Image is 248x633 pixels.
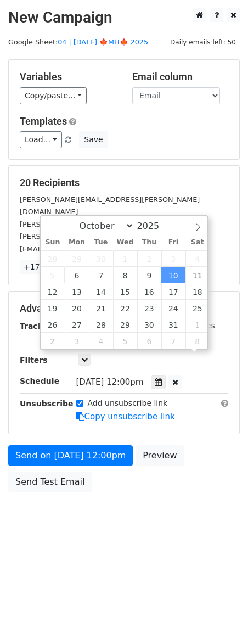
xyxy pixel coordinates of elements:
[132,71,228,83] h5: Email column
[8,472,92,492] a: Send Test Email
[161,267,185,283] span: October 10, 2025
[137,250,161,267] span: October 2, 2025
[65,316,89,333] span: October 27, 2025
[113,283,137,300] span: October 15, 2025
[185,333,210,349] span: November 8, 2025
[137,267,161,283] span: October 9, 2025
[88,397,168,409] label: Add unsubscribe link
[161,300,185,316] span: October 24, 2025
[161,316,185,333] span: October 31, 2025
[137,333,161,349] span: November 6, 2025
[8,38,148,46] small: Google Sheet:
[20,115,67,127] a: Templates
[185,300,210,316] span: October 25, 2025
[20,71,116,83] h5: Variables
[20,87,87,104] a: Copy/paste...
[41,283,65,300] span: October 12, 2025
[113,239,137,246] span: Wed
[65,283,89,300] span: October 13, 2025
[136,445,184,466] a: Preview
[20,260,66,274] a: +17 more
[113,300,137,316] span: October 22, 2025
[161,333,185,349] span: November 7, 2025
[20,220,200,241] small: [PERSON_NAME][EMAIL_ADDRESS][PERSON_NAME][PERSON_NAME][DOMAIN_NAME]
[137,239,161,246] span: Thu
[137,283,161,300] span: October 16, 2025
[137,316,161,333] span: October 30, 2025
[89,283,113,300] span: October 14, 2025
[172,320,215,332] label: UTM Codes
[185,250,210,267] span: October 4, 2025
[41,300,65,316] span: October 19, 2025
[113,333,137,349] span: November 5, 2025
[76,412,175,422] a: Copy unsubscribe link
[185,267,210,283] span: October 11, 2025
[185,316,210,333] span: November 1, 2025
[185,239,210,246] span: Sat
[113,316,137,333] span: October 29, 2025
[65,250,89,267] span: September 29, 2025
[185,283,210,300] span: October 18, 2025
[161,283,185,300] span: October 17, 2025
[58,38,148,46] a: 04 | [DATE] 🍁MH🍁 2025
[41,267,65,283] span: October 5, 2025
[76,377,144,387] span: [DATE] 12:00pm
[137,300,161,316] span: October 23, 2025
[20,322,57,330] strong: Tracking
[65,267,89,283] span: October 6, 2025
[8,445,133,466] a: Send on [DATE] 12:00pm
[89,333,113,349] span: November 4, 2025
[65,300,89,316] span: October 20, 2025
[161,250,185,267] span: October 3, 2025
[41,239,65,246] span: Sun
[89,250,113,267] span: September 30, 2025
[41,316,65,333] span: October 26, 2025
[193,580,248,633] iframe: Chat Widget
[20,245,142,253] small: [EMAIL_ADDRESS][DOMAIN_NAME]
[20,303,228,315] h5: Advanced
[8,8,240,27] h2: New Campaign
[89,267,113,283] span: October 7, 2025
[20,177,228,189] h5: 20 Recipients
[20,195,200,216] small: [PERSON_NAME][EMAIL_ADDRESS][PERSON_NAME][DOMAIN_NAME]
[113,267,137,283] span: October 8, 2025
[20,399,74,408] strong: Unsubscribe
[113,250,137,267] span: October 1, 2025
[166,38,240,46] a: Daily emails left: 50
[20,356,48,365] strong: Filters
[65,239,89,246] span: Mon
[20,377,59,385] strong: Schedule
[89,239,113,246] span: Tue
[41,333,65,349] span: November 2, 2025
[79,131,108,148] button: Save
[134,221,173,231] input: Year
[166,36,240,48] span: Daily emails left: 50
[65,333,89,349] span: November 3, 2025
[89,316,113,333] span: October 28, 2025
[20,131,62,148] a: Load...
[41,250,65,267] span: September 28, 2025
[89,300,113,316] span: October 21, 2025
[161,239,185,246] span: Fri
